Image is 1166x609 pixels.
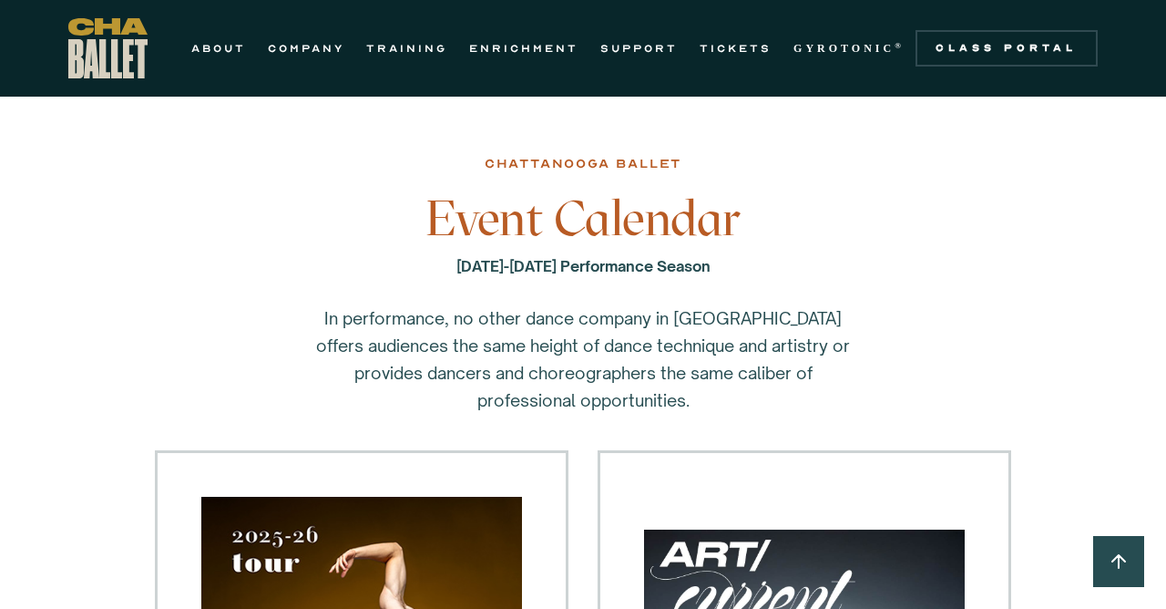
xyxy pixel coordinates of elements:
a: TRAINING [366,37,447,59]
a: ENRICHMENT [469,37,578,59]
a: Class Portal [915,30,1098,67]
a: SUPPORT [600,37,678,59]
a: GYROTONIC® [793,37,905,59]
h3: Event Calendar [287,191,879,246]
strong: [DATE]-[DATE] Performance Season [456,257,711,275]
a: home [68,18,148,78]
div: chattanooga ballet [485,153,681,175]
a: COMPANY [268,37,344,59]
p: In performance, no other dance company in [GEOGRAPHIC_DATA] offers audiences the same height of d... [310,304,856,414]
strong: GYROTONIC [793,42,895,55]
a: TICKETS [700,37,772,59]
sup: ® [895,41,905,50]
a: ABOUT [191,37,246,59]
div: Class Portal [926,41,1087,56]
